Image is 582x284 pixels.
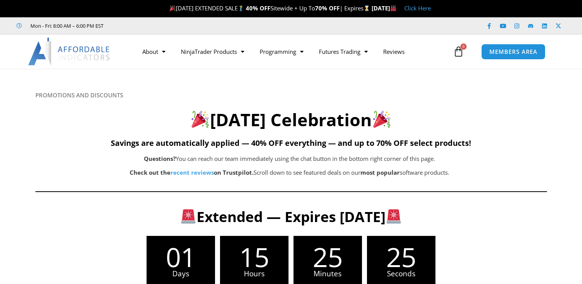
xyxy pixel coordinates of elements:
[170,169,214,176] a: recent reviews
[375,43,412,60] a: Reviews
[114,22,230,30] iframe: Customer reviews powered by Trustpilot
[252,43,311,60] a: Programming
[168,4,372,12] span: [DATE] EXTENDED SALE Sitewide + Up To | Expires
[74,167,505,178] p: Scroll down to see featured deals on our software products.
[220,270,288,277] span: Hours
[294,244,362,270] span: 25
[130,169,253,176] strong: Check out the on Trustpilot.
[373,110,390,128] img: 🎉
[442,40,475,63] a: 0
[390,5,396,11] img: 🏭
[364,5,370,11] img: ⌛
[360,169,400,176] b: most popular
[311,43,375,60] a: Futures Trading
[76,207,507,226] h3: Extended — Expires [DATE]
[173,43,252,60] a: NinjaTrader Products
[135,43,451,60] nav: Menu
[481,44,545,60] a: MEMBERS AREA
[238,5,244,11] img: 🏌️‍♂️
[35,92,547,99] h6: PROMOTIONS AND DISCOUNTS
[147,270,215,277] span: Days
[404,4,431,12] a: Click Here
[28,38,111,65] img: LogoAI | Affordable Indicators – NinjaTrader
[372,4,397,12] strong: [DATE]
[170,5,175,11] img: 🎉
[489,49,537,55] span: MEMBERS AREA
[28,21,103,30] span: Mon - Fri: 8:00 AM – 6:00 PM EST
[367,270,435,277] span: Seconds
[181,209,195,224] img: 🚨
[192,110,209,128] img: 🎉
[294,270,362,277] span: Minutes
[220,244,288,270] span: 15
[387,209,401,224] img: 🚨
[315,4,340,12] strong: 70% OFF
[35,109,547,131] h2: [DATE] Celebration
[74,154,505,164] p: You can reach our team immediately using the chat button in the bottom right corner of this page.
[246,4,270,12] strong: 40% OFF
[144,155,176,162] b: Questions?
[367,244,435,270] span: 25
[147,244,215,270] span: 01
[135,43,173,60] a: About
[35,139,547,148] h5: Savings are automatically applied — 40% OFF everything — and up to 70% OFF select products!
[460,43,467,50] span: 0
